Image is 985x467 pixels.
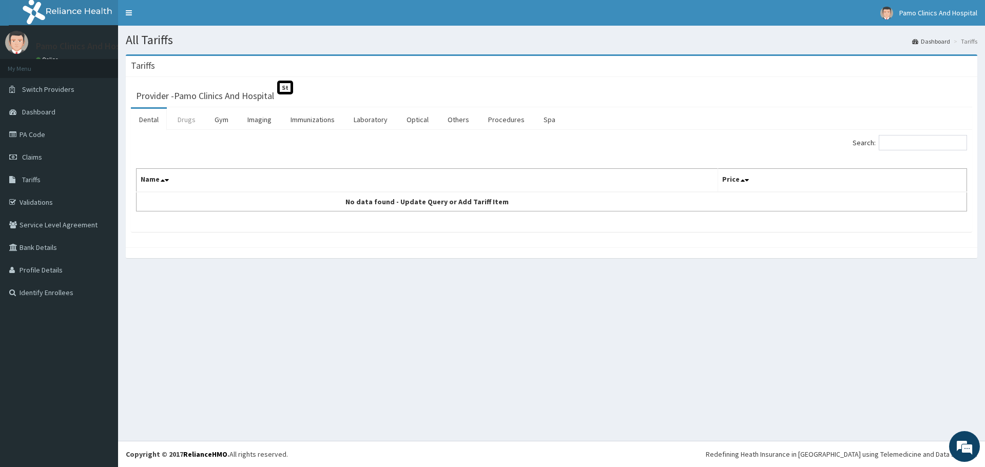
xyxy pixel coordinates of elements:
a: Online [36,56,61,63]
div: Redefining Heath Insurance in [GEOGRAPHIC_DATA] using Telemedicine and Data Science! [706,449,977,459]
a: Others [439,109,477,130]
h3: Provider - Pamo Clinics And Hospital [136,91,274,101]
a: Optical [398,109,437,130]
span: Dashboard [22,107,55,116]
th: Name [137,169,718,192]
a: Procedures [480,109,533,130]
p: Pamo Clinics And Hospital [36,42,139,51]
textarea: Type your message and hit 'Enter' [5,280,196,316]
span: Claims [22,152,42,162]
span: Tariffs [22,175,41,184]
h1: All Tariffs [126,33,977,47]
a: Immunizations [282,109,343,130]
th: Price [718,169,967,192]
a: Spa [535,109,564,130]
td: No data found - Update Query or Add Tariff Item [137,192,718,211]
strong: Copyright © 2017 . [126,450,229,459]
a: Drugs [169,109,204,130]
h3: Tariffs [131,61,155,70]
span: St [277,81,293,94]
a: Imaging [239,109,280,130]
img: User Image [880,7,893,20]
div: Chat with us now [53,57,172,71]
a: Dashboard [912,37,950,46]
img: d_794563401_company_1708531726252_794563401 [19,51,42,77]
label: Search: [853,135,967,150]
span: We're online! [60,129,142,233]
a: RelianceHMO [183,450,227,459]
img: User Image [5,31,28,54]
li: Tariffs [951,37,977,46]
a: Laboratory [345,109,396,130]
span: Pamo Clinics And Hospital [899,8,977,17]
a: Dental [131,109,167,130]
a: Gym [206,109,237,130]
div: Minimize live chat window [168,5,193,30]
span: Switch Providers [22,85,74,94]
input: Search: [879,135,967,150]
footer: All rights reserved. [118,441,985,467]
